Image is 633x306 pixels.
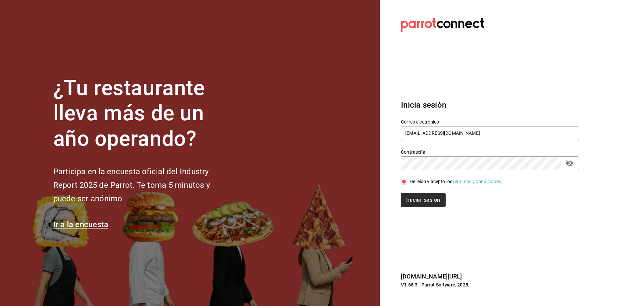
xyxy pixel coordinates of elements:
[401,126,579,140] input: Ingresa tu correo electrónico
[401,99,579,111] h3: Inicia sesión
[401,149,579,154] label: Contraseña
[401,119,579,124] label: Correo electrónico
[401,273,462,280] a: [DOMAIN_NAME][URL]
[452,179,502,184] a: Términos y condiciones.
[53,165,232,205] h2: Participa en la encuesta oficial del Industry Report 2025 de Parrot. Te toma 5 minutos y puede se...
[410,178,502,185] div: He leído y acepto los
[564,158,575,169] button: passwordField
[53,220,109,229] a: Ir a la encuesta
[53,76,232,152] h1: ¿Tu restaurante lleva más de un año operando?
[401,281,579,288] p: V1.68.3 - Parrot Software, 2025.
[401,193,445,207] button: Iniciar sesión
